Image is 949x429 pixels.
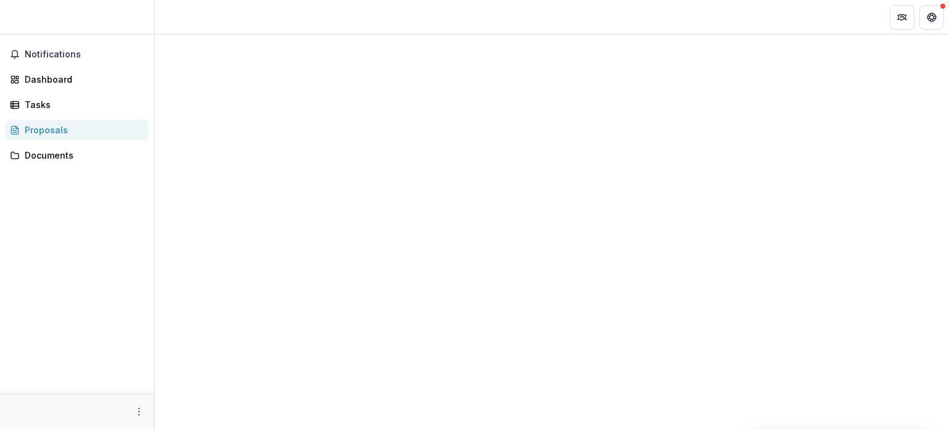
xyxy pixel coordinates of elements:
button: Notifications [5,44,149,64]
a: Documents [5,145,149,165]
button: Get Help [919,5,944,30]
span: Notifications [25,49,144,60]
div: Dashboard [25,73,139,86]
a: Tasks [5,94,149,115]
a: Dashboard [5,69,149,90]
button: Partners [890,5,914,30]
a: Proposals [5,120,149,140]
div: Tasks [25,98,139,111]
button: More [132,404,146,419]
div: Proposals [25,123,139,136]
div: Documents [25,149,139,162]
